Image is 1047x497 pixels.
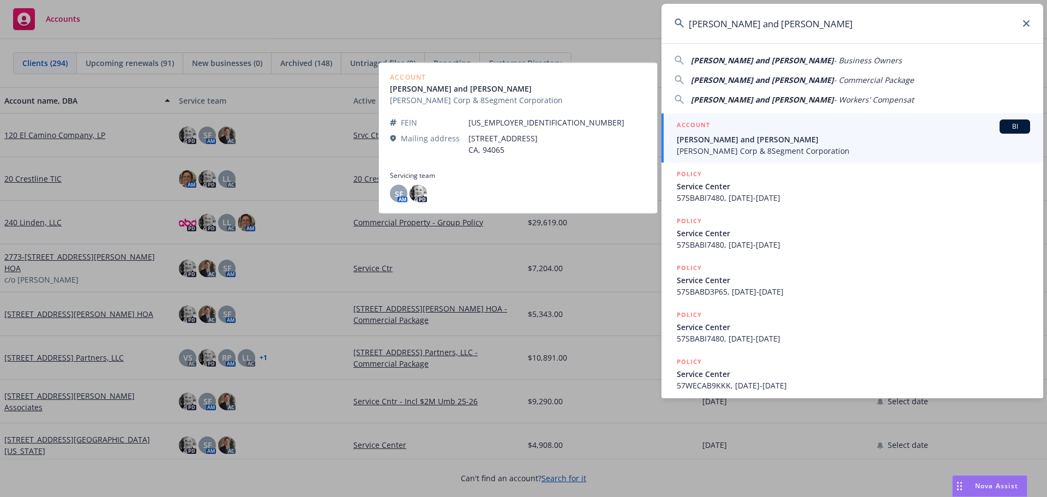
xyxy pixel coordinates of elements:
a: POLICYService Center57SBABI7480, [DATE]-[DATE] [661,303,1043,350]
a: POLICYService Center57SBABD3P65, [DATE]-[DATE] [661,256,1043,303]
span: Service Center [677,181,1030,192]
span: Service Center [677,321,1030,333]
span: 57SBABD3P65, [DATE]-[DATE] [677,286,1030,297]
h5: POLICY [677,309,702,320]
span: - Commercial Package [834,75,914,85]
input: Search... [661,4,1043,43]
span: [PERSON_NAME] and [PERSON_NAME] [691,55,834,65]
span: - Business Owners [834,55,902,65]
span: Service Center [677,227,1030,239]
span: [PERSON_NAME] and [PERSON_NAME] [677,134,1030,145]
a: POLICYService Center57SBABI7480, [DATE]-[DATE] [661,163,1043,209]
button: Nova Assist [952,475,1027,497]
a: ACCOUNTBI[PERSON_NAME] and [PERSON_NAME][PERSON_NAME] Corp & 8Segment Corporation [661,113,1043,163]
h5: ACCOUNT [677,119,710,133]
span: [PERSON_NAME] and [PERSON_NAME] [691,94,834,105]
span: - Workers' Compensat [834,94,914,105]
h5: POLICY [677,215,702,226]
h5: POLICY [677,356,702,367]
h5: POLICY [677,262,702,273]
div: Drag to move [953,476,966,496]
h5: POLICY [677,169,702,179]
span: Service Center [677,368,1030,380]
span: 57WECAB9KKK, [DATE]-[DATE] [677,380,1030,391]
span: [PERSON_NAME] Corp & 8Segment Corporation [677,145,1030,157]
span: 57SBABI7480, [DATE]-[DATE] [677,192,1030,203]
span: 57SBABI7480, [DATE]-[DATE] [677,333,1030,344]
a: POLICYService Center57WECAB9KKK, [DATE]-[DATE] [661,350,1043,397]
span: Service Center [677,274,1030,286]
span: 57SBABI7480, [DATE]-[DATE] [677,239,1030,250]
span: [PERSON_NAME] and [PERSON_NAME] [691,75,834,85]
span: BI [1004,122,1026,131]
span: Nova Assist [975,481,1018,490]
a: POLICYService Center57SBABI7480, [DATE]-[DATE] [661,209,1043,256]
